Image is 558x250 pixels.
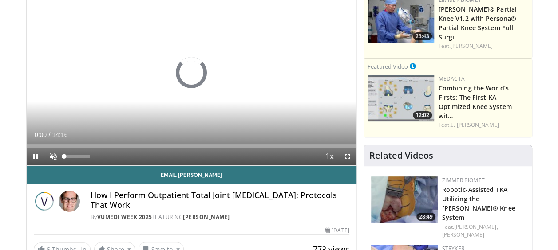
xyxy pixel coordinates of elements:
[34,191,55,212] img: Vumedi Week 2025
[321,148,339,165] button: Playback Rate
[368,62,408,70] small: Featured Video
[27,166,356,184] a: Email [PERSON_NAME]
[416,213,435,221] span: 28:49
[454,223,498,230] a: [PERSON_NAME],
[371,176,438,223] a: 28:49
[439,84,512,120] a: Combining the World’s Firsts: The First KA-Optimized Knee System wit…
[27,148,44,165] button: Pause
[91,213,349,221] div: By FEATURING
[439,42,528,50] div: Feat.
[59,191,80,212] img: Avatar
[91,191,349,210] h4: How I Perform Outpatient Total Joint [MEDICAL_DATA]: Protocols That Work
[439,75,465,82] a: Medacta
[64,155,90,158] div: Volume Level
[27,144,356,148] div: Progress Bar
[442,185,515,222] a: Robotic-Assisted TKA Utilizing the [PERSON_NAME]® Knee System
[413,32,432,40] span: 23:43
[439,5,517,41] a: [PERSON_NAME]® Partial Knee V1.2 with Persona® Partial Knee System Full Surgi…
[325,227,349,234] div: [DATE]
[35,131,47,138] span: 0:00
[97,213,152,221] a: Vumedi Week 2025
[442,176,485,184] a: Zimmer Biomet
[368,75,434,121] img: aaf1b7f9-f888-4d9f-a252-3ca059a0bd02.150x105_q85_crop-smart_upscale.jpg
[442,231,484,238] a: [PERSON_NAME]
[52,131,67,138] span: 14:16
[369,150,433,161] h4: Related Videos
[49,131,51,138] span: /
[413,111,432,119] span: 12:02
[451,42,493,50] a: [PERSON_NAME]
[368,75,434,121] a: 12:02
[439,121,528,129] div: Feat.
[442,223,525,239] div: Feat.
[183,213,230,221] a: [PERSON_NAME]
[44,148,62,165] button: Unmute
[451,121,499,129] a: E. [PERSON_NAME]
[371,176,438,223] img: 8628d054-67c0-4db7-8e0b-9013710d5e10.150x105_q85_crop-smart_upscale.jpg
[339,148,356,165] button: Fullscreen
